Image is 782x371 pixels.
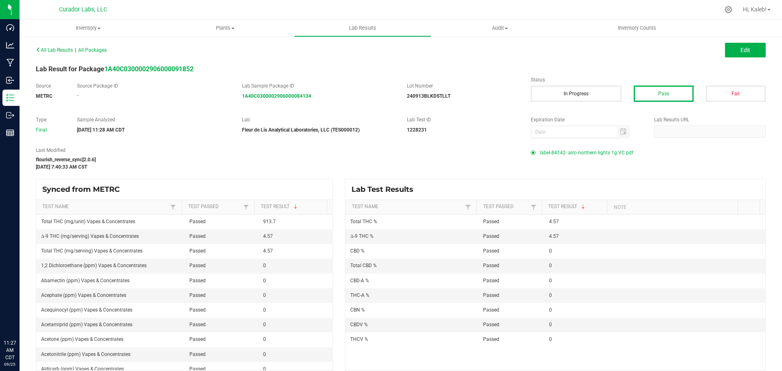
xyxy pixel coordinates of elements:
span: Passed [189,233,206,239]
strong: METRC [36,93,53,99]
span: Passed [189,278,206,283]
span: Passed [483,248,499,254]
strong: [DATE] 11:28 AM CDT [77,127,125,133]
a: Audit [431,20,569,37]
span: Inventory Counts [607,24,667,32]
span: 0 [549,307,552,313]
span: Passed [189,219,206,224]
span: 0 [263,292,266,298]
a: 1A40C0300002906000091852 [104,65,193,73]
button: Fail [706,86,766,102]
inline-svg: Inbound [6,76,14,84]
a: Test ResultSortable [261,204,324,210]
span: Acephate (ppm) Vapes & Concentrates [41,292,126,298]
span: Passed [483,219,499,224]
a: Lab Results [294,20,431,37]
span: Passed [189,322,206,327]
span: Edit [740,47,750,53]
span: Acequinocyl (ppm) Vapes & Concentrates [41,307,132,313]
strong: 1228231 [407,127,427,133]
label: Lab Sample Package ID [242,82,395,90]
label: Lot Number [407,82,518,90]
span: Passed [483,233,499,239]
span: 0 [549,292,552,298]
span: Passed [189,307,206,313]
span: Sortable [292,204,299,210]
button: Edit [725,43,766,57]
span: label-84142- airo northern lights 1g VC.pdf [540,147,633,159]
a: Test NameSortable [42,204,168,210]
a: Filter [168,202,178,212]
span: 0 [549,336,552,342]
a: Filter [241,202,251,212]
span: Lab Result for Package [36,65,193,73]
span: Lab Test Results [351,185,420,194]
label: Lab Test ID [407,116,518,123]
inline-svg: Manufacturing [6,59,14,67]
span: CBD-A % [350,278,369,283]
span: Total CBD % [350,263,377,268]
label: Sample Analyzed [77,116,230,123]
span: THCV % [350,336,368,342]
label: Type [36,116,65,123]
a: Test NameSortable [352,204,463,210]
iframe: Resource center [8,306,33,330]
span: Total THC (mg/unit) Vapes & Concentrates [41,219,135,224]
span: 0 [263,278,266,283]
inline-svg: Outbound [6,111,14,119]
span: Sortable [580,204,586,210]
span: Passed [483,263,499,268]
span: 4.57 [549,233,559,239]
span: 0 [263,351,266,357]
label: Status [531,76,766,83]
div: Manage settings [723,6,734,13]
span: Passed [483,336,499,342]
strong: [DATE] 7:40:33 AM CST [36,164,87,170]
span: Abamectin (ppm) Vapes & Concentrates [41,278,130,283]
span: Total THC (mg/serving) Vapes & Concentrates [41,248,143,254]
span: Δ-9 THC % [350,233,373,239]
th: Note [607,200,738,215]
span: 0 [263,307,266,313]
span: 0 [549,322,552,327]
p: 11:27 AM CDT [4,339,16,361]
span: 4.57 [549,219,559,224]
label: Last Modified [36,147,518,154]
span: Curador Labs, LLC [59,6,107,13]
label: Source Package ID [77,82,230,90]
span: Lab Results [338,24,387,32]
label: Expiration Date [531,116,642,123]
span: CBDV % [350,322,368,327]
span: | [75,47,76,53]
form-radio-button: Primary COA [531,150,536,155]
label: Source [36,82,65,90]
span: Passed [189,292,206,298]
label: Lab [242,116,395,123]
span: 1,2 Dichloroethane (ppm) Vapes & Concentrates [41,263,147,268]
span: 0 [263,336,266,342]
strong: 240913BLKDSTLLT [407,93,450,99]
div: Final [36,126,65,134]
span: CBN % [350,307,365,313]
span: All Lab Results [36,47,73,53]
a: 1A40C0300002906000084134 [242,93,311,99]
label: Lab Results URL [654,116,766,123]
span: Inventory [20,24,157,32]
a: Filter [529,202,538,212]
span: 4.57 [263,248,273,254]
span: 0 [263,263,266,268]
span: 4.57 [263,233,273,239]
span: Δ-9 THC (mg/serving) Vapes & Concentrates [41,233,139,239]
inline-svg: Dashboard [6,24,14,32]
a: Test PassedSortable [188,204,241,210]
span: Plants [157,24,294,32]
span: CBD % [350,248,365,254]
span: 0 [549,278,552,283]
a: Plants [157,20,294,37]
span: 0 [549,263,552,268]
span: Hi, Kaleb! [743,6,767,13]
button: Pass [634,86,694,102]
p: 09/25 [4,361,16,367]
button: In Progress [531,86,622,102]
